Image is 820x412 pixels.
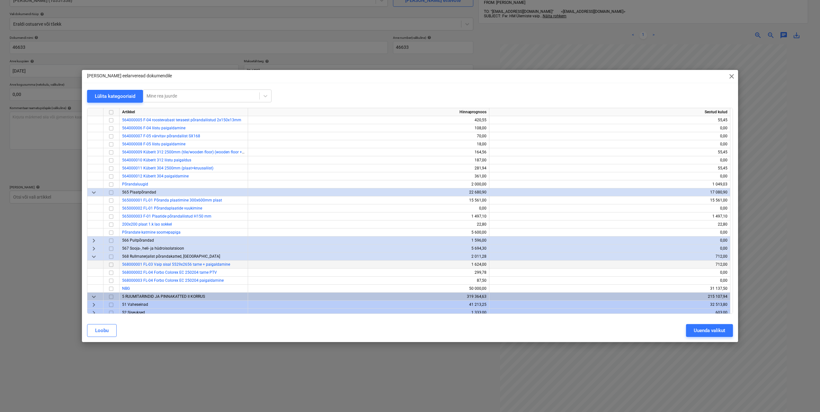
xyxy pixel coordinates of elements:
div: 420,55 [251,116,486,124]
a: 568000002 FL-04 Forbo Colorex EC 250204 tarne PTV [122,270,217,275]
div: 712,00 [492,253,727,261]
a: 564000010 Küberit 312 liistu paigaldus [122,158,191,162]
a: 564000008 F-05 liistu paigaldamine [122,142,185,146]
a: 568000003 FL-04 Forbo Colorex EC 250204 paigaldamine [122,278,224,283]
button: Lülita kategooriaid [87,90,143,103]
span: 564000005 F-04 roostevabast terasest põrandaliistud 2x150x13mm [122,118,241,122]
div: 87,50 [251,277,486,285]
div: 22,80 [251,220,486,228]
a: 564000009 Küberit 312 2500mm (tile/wooden floor) (wooden floor + gravel strip) [122,150,263,154]
span: keyboard_arrow_right [90,237,98,245]
span: 566 Puitpõrandad [122,238,154,243]
div: 1 624,00 [251,261,486,269]
span: keyboard_arrow_right [90,301,98,309]
div: 17 080,90 [492,188,727,196]
div: 22 680,90 [251,188,486,196]
a: 200x200 plaat 1.k lao sokkel [122,222,172,227]
div: 41 213,25 [251,301,486,309]
a: Põrandaluugid [122,182,148,186]
div: 18,00 [251,140,486,148]
span: 51 Vaheseinad [122,302,148,307]
a: NBG [122,286,130,291]
div: 55,45 [492,148,727,156]
div: 603,00 [492,309,727,317]
span: keyboard_arrow_right [90,245,98,253]
div: 2 000,00 [251,180,486,188]
div: 55,45 [492,164,727,172]
div: 281,94 [251,164,486,172]
div: 0,00 [492,156,727,164]
a: 564000012 Küberit 304 paigaldamine [122,174,189,178]
span: 567 Sooja-, heli- ja hüdroisolatsioon [122,246,184,251]
div: 5 600,00 [251,228,486,236]
div: 0,00 [492,228,727,236]
div: 15 561,00 [492,196,727,204]
div: Uuenda valikut [694,326,725,335]
span: keyboard_arrow_down [90,189,98,196]
div: 1 049,03 [492,180,727,188]
div: 2 011,28 [251,253,486,261]
div: 319 364,63 [251,293,486,301]
a: 564000006 F-04 liistu paigaldamine [122,126,185,130]
div: 15 561,00 [251,196,486,204]
button: Loobu [87,324,117,337]
div: 55,45 [492,116,727,124]
div: 0,00 [492,269,727,277]
div: 215 107,94 [492,293,727,301]
div: 187,00 [251,156,486,164]
div: 0,00 [492,204,727,212]
div: 299,78 [251,269,486,277]
div: Hinnaprognoos [248,108,489,116]
a: 564000007 F-05 värvitav põrandaliist SX168 [122,134,200,138]
div: 1 497,10 [492,212,727,220]
span: 5 RUUMITARINDID JA PINNAKATTED II KORRUS [122,294,205,299]
div: 0,00 [492,132,727,140]
div: 1 497,10 [251,212,486,220]
a: 565000003 F-01 Plaatide põrandaliistud H150 mm [122,214,211,219]
a: 568000001 FL-03 Vaip sisal 5529x2656 tarne + paigaldamine [122,262,230,267]
div: 22,80 [492,220,727,228]
div: 0,00 [492,277,727,285]
span: keyboard_arrow_down [90,253,98,261]
div: Seotud kulud [489,108,730,116]
div: 108,00 [251,124,486,132]
div: 0,00 [492,124,727,132]
div: 1 596,00 [251,236,486,245]
div: 70,00 [251,132,486,140]
span: 568 Rullmaterjalist põrandakatted, vaibad [122,254,220,259]
div: 31 137,50 [492,285,727,293]
span: 564000011 Küberit 304 2500mm (plaat+kruusaliist) [122,166,213,170]
div: 0,00 [492,172,727,180]
div: 50 000,00 [251,285,486,293]
div: 32 513,80 [492,301,727,309]
div: Loobu [95,326,109,335]
div: 0,00 [492,236,727,245]
span: 52 Siseuksed [122,310,145,315]
a: 565000002 FL-01 Põrandaplaatide vuukimine [122,206,202,210]
div: 1 333,00 [251,309,486,317]
a: Põrandate katmine soomepapiga [122,230,181,235]
div: 0,00 [492,140,727,148]
button: Uuenda valikut [686,324,733,337]
div: Artikkel [120,108,248,116]
div: 361,00 [251,172,486,180]
div: 0,00 [251,204,486,212]
div: 0,00 [492,245,727,253]
div: Lülita kategooriaid [95,92,135,100]
span: close [728,73,735,80]
span: 565 Plaatpõrandad [122,190,156,194]
a: 565000001 FL-01 Põranda plaatimine 300x600mm plaat [122,198,222,202]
